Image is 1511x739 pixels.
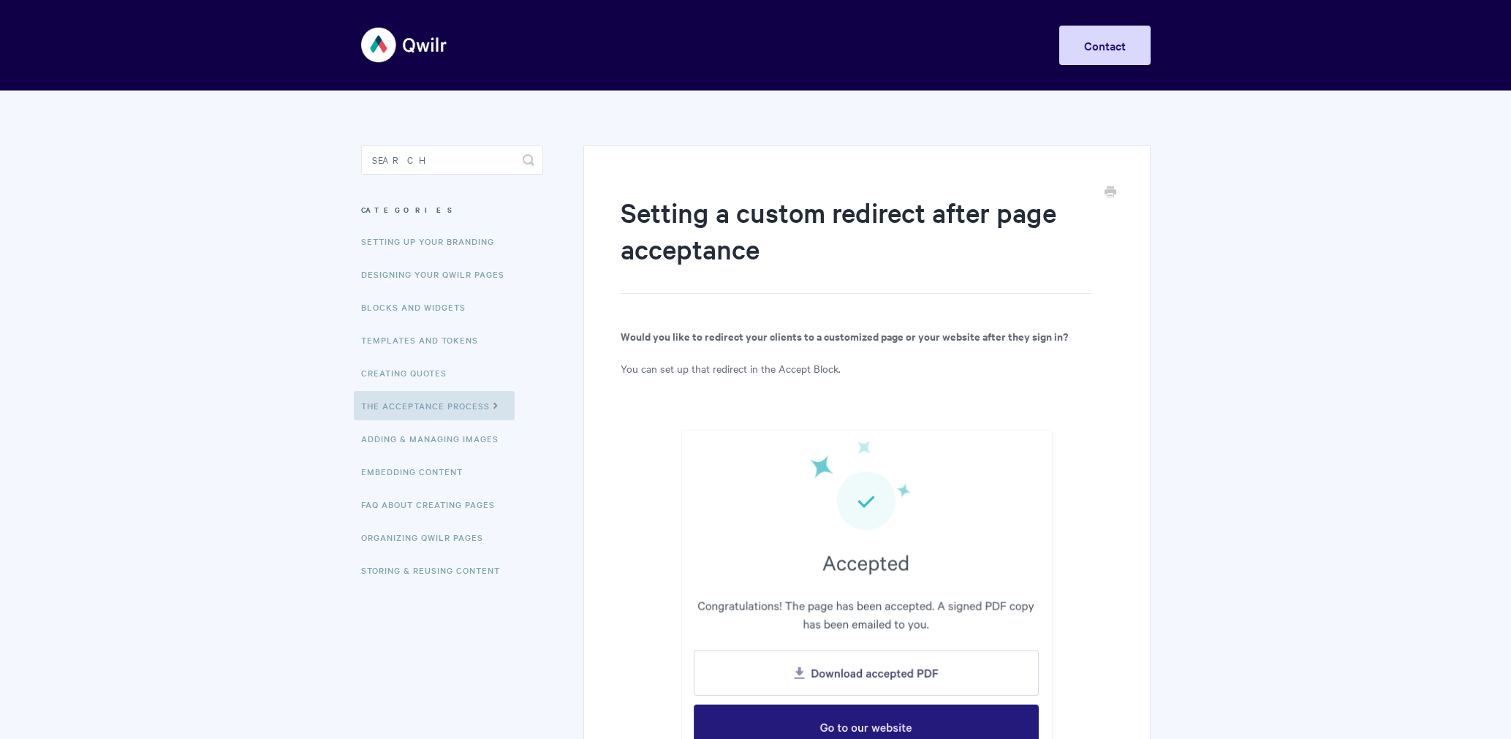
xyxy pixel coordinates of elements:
[621,194,1091,294] h1: Setting a custom redirect after page acceptance
[361,292,477,322] a: Blocks and Widgets
[621,328,1068,344] b: Would you like to redirect your clients to a customized page or your website after they sign in?
[361,145,543,175] input: Search
[361,18,448,72] img: Qwilr Help Center
[361,556,511,585] a: Storing & Reusing Content
[361,490,506,519] a: FAQ About Creating Pages
[1059,26,1151,65] a: Contact
[621,360,1113,377] p: You can set up that redirect in the Accept Block.
[361,523,494,552] a: Organizing Qwilr Pages
[361,325,489,355] a: Templates and Tokens
[354,391,515,420] a: The Acceptance Process
[361,424,510,453] a: Adding & Managing Images
[361,358,458,387] a: Creating Quotes
[361,259,515,289] a: Designing Your Qwilr Pages
[361,227,505,256] a: Setting up your Branding
[361,457,474,486] a: Embedding Content
[1105,185,1116,201] a: Print this Article
[361,197,543,223] h3: Categories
